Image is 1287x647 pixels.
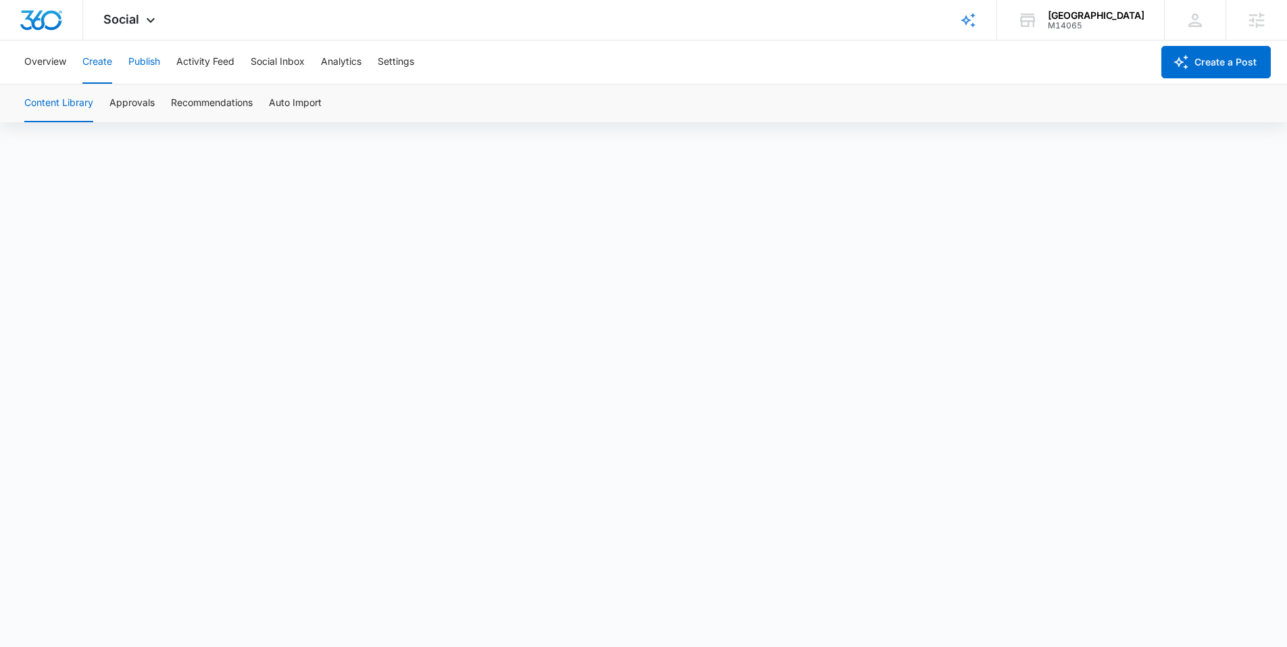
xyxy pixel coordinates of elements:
[251,41,305,84] button: Social Inbox
[171,84,253,122] button: Recommendations
[1161,46,1271,78] button: Create a Post
[378,41,414,84] button: Settings
[321,41,361,84] button: Analytics
[82,41,112,84] button: Create
[269,84,322,122] button: Auto Import
[24,41,66,84] button: Overview
[1048,10,1144,21] div: account name
[128,41,160,84] button: Publish
[109,84,155,122] button: Approvals
[24,84,93,122] button: Content Library
[176,41,234,84] button: Activity Feed
[1048,21,1144,30] div: account id
[103,12,139,26] span: Social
